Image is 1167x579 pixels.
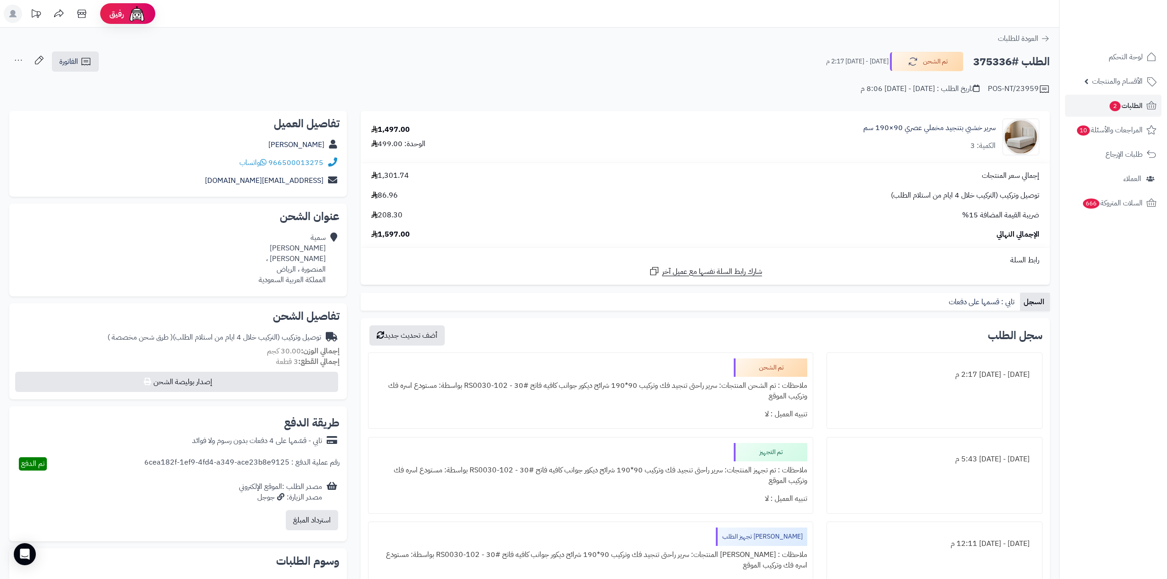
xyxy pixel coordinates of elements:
[662,267,762,277] span: شارك رابط السلة نفسها مع عميل آخر
[998,33,1038,44] span: العودة للطلبات
[997,229,1039,240] span: الإجمالي النهائي
[267,346,340,357] small: 30.00 كجم
[891,190,1039,201] span: توصيل وتركيب (التركيب خلال 4 ايام من استلام الطلب)
[371,170,409,181] span: 1,301.74
[1083,199,1100,209] span: 666
[982,170,1039,181] span: إجمالي سعر المنتجات
[861,84,980,94] div: تاريخ الطلب : [DATE] - [DATE] 8:06 م
[14,543,36,565] div: Open Intercom Messenger
[1065,46,1161,68] a: لوحة التحكم
[970,141,996,151] div: الكمية: 3
[17,118,340,129] h2: تفاصيل العميل
[833,535,1037,553] div: [DATE] - [DATE] 12:11 م
[374,377,807,405] div: ملاحظات : تم الشحن المنتجات: سرير راحتى تنجيد فك وتركيب 90*190 شرائح ديكور جوانب كافيه فاتح #30 -...
[1082,197,1143,210] span: السلات المتروكة
[371,190,398,201] span: 86.96
[374,461,807,490] div: ملاحظات : تم تجهيز المنتجات: سرير راحتى تنجيد فك وتركيب 90*190 شرائح ديكور جوانب كافيه فاتح #30 -...
[1077,125,1090,136] span: 10
[374,490,807,508] div: تنبيه العميل : لا
[988,330,1042,341] h3: سجل الطلب
[833,366,1037,384] div: [DATE] - [DATE] 2:17 م
[945,293,1020,311] a: تابي : قسمها على دفعات
[1065,192,1161,214] a: السلات المتروكة666
[988,84,1050,95] div: POS-NT/23959
[1065,119,1161,141] a: المراجعات والأسئلة10
[17,211,340,222] h2: عنوان الشحن
[1076,124,1143,136] span: المراجعات والأسئلة
[973,52,1050,71] h2: الطلب #375336
[205,175,323,186] a: [EMAIL_ADDRESS][DOMAIN_NAME]
[17,556,340,567] h2: وسوم الطلبات
[1109,99,1143,112] span: الطلبات
[1065,168,1161,190] a: العملاء
[17,311,340,322] h2: تفاصيل الشحن
[863,123,996,133] a: سرير خشبي بتنجيد مخملي عصري 90×190 سم
[1105,148,1143,161] span: طلبات الإرجاع
[239,157,266,168] a: واتساب
[268,157,323,168] a: 966500013275
[371,139,425,149] div: الوحدة: 499.00
[371,210,402,221] span: 208.30
[374,405,807,423] div: تنبيه العميل : لا
[734,358,807,377] div: تم الشحن
[144,457,340,471] div: رقم عملية الدفع : 6cea182f-1ef9-4fd4-a349-ace23b8e9125
[1123,172,1141,185] span: العملاء
[192,436,322,446] div: تابي - قسّمها على 4 دفعات بدون رسوم ولا فوائد
[52,51,99,72] a: الفاتورة
[298,356,340,367] strong: إجمالي القطع:
[962,210,1039,221] span: ضريبة القيمة المضافة 15%
[1065,95,1161,117] a: الطلبات2
[371,125,410,135] div: 1,497.00
[286,510,338,530] button: استرداد المبلغ
[1110,101,1121,112] span: 2
[734,443,807,461] div: تم التجهيز
[1065,143,1161,165] a: طلبات الإرجاع
[239,492,322,503] div: مصدر الزيارة: جوجل
[59,56,78,67] span: الفاتورة
[1109,51,1143,63] span: لوحة التحكم
[259,233,326,285] div: سمية [PERSON_NAME] [PERSON_NAME] ، المنصورة ، الرياض المملكة العربية السعودية
[268,139,324,150] a: [PERSON_NAME]
[649,266,762,277] a: شارك رابط السلة نفسها مع عميل آخر
[364,255,1046,266] div: رابط السلة
[21,458,45,469] span: تم الدفع
[369,325,445,346] button: أضف تحديث جديد
[284,417,340,428] h2: طريقة الدفع
[1092,75,1143,88] span: الأقسام والمنتجات
[128,5,146,23] img: ai-face.png
[239,482,322,503] div: مصدر الطلب :الموقع الإلكتروني
[1020,293,1050,311] a: السجل
[371,229,410,240] span: 1,597.00
[890,52,963,71] button: تم الشحن
[301,346,340,357] strong: إجمالي الوزن:
[1105,21,1158,40] img: logo-2.png
[108,332,173,343] span: ( طرق شحن مخصصة )
[826,57,889,66] small: [DATE] - [DATE] 2:17 م
[1003,119,1039,155] img: 1756282711-1-90x90.jpg
[716,528,807,546] div: [PERSON_NAME] تجهيز الطلب
[833,450,1037,468] div: [DATE] - [DATE] 5:43 م
[24,5,47,25] a: تحديثات المنصة
[374,546,807,574] div: ملاحظات : [PERSON_NAME] المنتجات: سرير راحتى تنجيد فك وتركيب 90*190 شرائح ديكور جوانب كافيه فاتح ...
[998,33,1050,44] a: العودة للطلبات
[276,356,340,367] small: 3 قطعة
[109,8,124,19] span: رفيق
[15,372,338,392] button: إصدار بوليصة الشحن
[108,332,321,343] div: توصيل وتركيب (التركيب خلال 4 ايام من استلام الطلب)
